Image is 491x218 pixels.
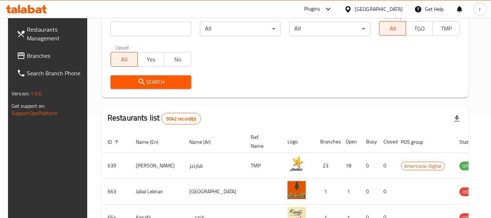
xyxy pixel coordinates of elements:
[137,52,165,67] button: Yes
[164,52,191,67] button: No
[108,138,121,146] span: ID
[167,54,188,65] span: No
[110,21,191,36] input: Search for restaurant name or ID..
[340,131,360,153] th: Open
[200,21,281,36] div: All
[436,23,457,34] span: TMP
[141,54,162,65] span: Yes
[314,153,340,179] td: 23
[379,21,406,36] button: All
[136,138,168,146] span: Name (En)
[459,188,481,196] span: HIDDEN
[251,133,273,150] span: Ref. Name
[378,153,395,179] td: 0
[382,23,403,34] span: All
[11,21,90,47] a: Restaurants Management
[409,23,430,34] span: TGO
[31,89,42,98] span: 1.0.0
[459,162,477,170] span: OPEN
[110,75,191,89] button: Search
[184,153,245,179] td: هارديز
[287,155,306,173] img: Hardee's
[184,179,245,205] td: [GEOGRAPHIC_DATA]
[401,138,432,146] span: POS group
[289,21,370,36] div: All
[287,181,306,199] img: Jabal Lebnan
[378,131,395,153] th: Closed
[11,64,90,82] a: Search Branch Phone
[360,179,378,205] td: 0
[114,54,135,65] span: All
[130,179,184,205] td: Jabal Lebnan
[116,45,129,50] label: Upsell
[27,51,84,60] span: Branches
[304,5,320,13] div: Plugins
[384,14,402,19] label: Delivery
[378,179,395,205] td: 0
[110,52,138,67] button: All
[459,187,481,196] div: HIDDEN
[360,153,378,179] td: 0
[189,138,220,146] span: Name (Ar)
[27,25,84,43] span: Restaurants Management
[27,69,84,78] span: Search Branch Phone
[108,112,201,124] h2: Restaurants list
[314,131,340,153] th: Branches
[340,179,360,205] td: 1
[355,5,403,13] div: [GEOGRAPHIC_DATA]
[130,153,184,179] td: [PERSON_NAME]
[360,131,378,153] th: Busy
[282,131,314,153] th: Logo
[116,78,185,87] span: Search
[12,89,29,98] span: Version:
[162,115,200,122] span: 9042 record(s)
[459,138,483,146] span: Status
[448,110,466,127] div: Export file
[479,5,481,13] span: r
[245,153,282,179] td: TMP
[406,21,433,36] button: TGO
[340,153,360,179] td: 18
[401,162,444,170] span: Americana-Digital
[12,108,58,118] a: Support.OpsPlatform
[102,153,130,179] td: 639
[11,47,90,64] a: Branches
[459,162,477,170] div: OPEN
[12,101,45,111] span: Get support on:
[432,21,460,36] button: TMP
[102,179,130,205] td: 663
[161,113,201,124] div: Total records count
[314,179,340,205] td: 1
